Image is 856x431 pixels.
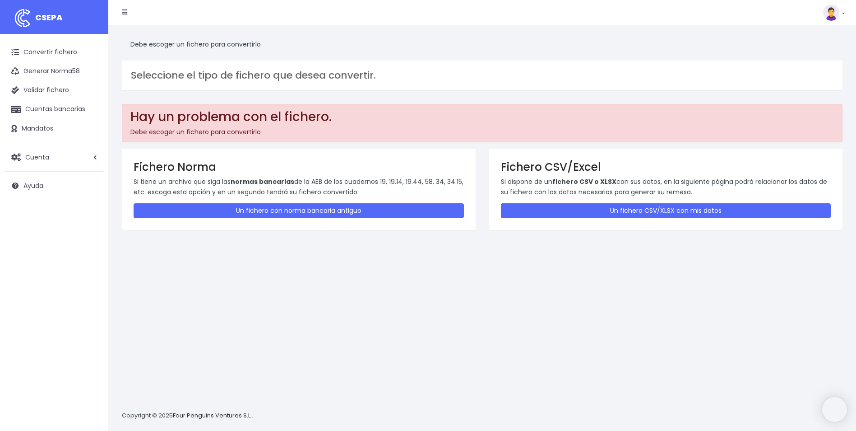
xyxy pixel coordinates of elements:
h3: Fichero Norma [134,160,464,173]
h3: Seleccione el tipo de fichero que desea convertir. [131,70,833,81]
p: Si tiene un archivo que siga las de la AEB de los cuadernos 19, 19.14, 19.44, 58, 34, 34.15, etc.... [134,177,464,197]
a: Validar fichero [5,81,104,100]
a: Cuentas bancarias [5,100,104,119]
h2: Hay un problema con el fichero. [130,109,834,125]
div: Debe escoger un fichero para convertirlo [122,104,842,142]
a: Cuenta [5,148,104,167]
h3: Fichero CSV/Excel [501,160,831,173]
strong: fichero CSV o XLSX [552,177,616,186]
strong: normas bancarias [231,177,294,186]
span: CSEPA [35,12,63,23]
img: profile [823,5,839,21]
p: Si dispone de un con sus datos, en la siguiente página podrá relacionar los datos de su fichero c... [501,177,831,197]
a: Generar Norma58 [5,62,104,81]
a: Un fichero CSV/XLSX con mis datos [501,203,831,218]
a: Un fichero con norma bancaria antiguo [134,203,464,218]
p: Copyright © 2025 . [122,411,253,421]
span: Ayuda [23,181,43,190]
span: Cuenta [25,152,49,161]
img: logo [11,7,34,29]
a: Ayuda [5,176,104,195]
a: Mandatos [5,119,104,138]
div: Debe escoger un fichero para convertirlo [122,34,842,54]
a: Convertir fichero [5,43,104,62]
a: Four Penguins Ventures S.L. [173,411,252,420]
